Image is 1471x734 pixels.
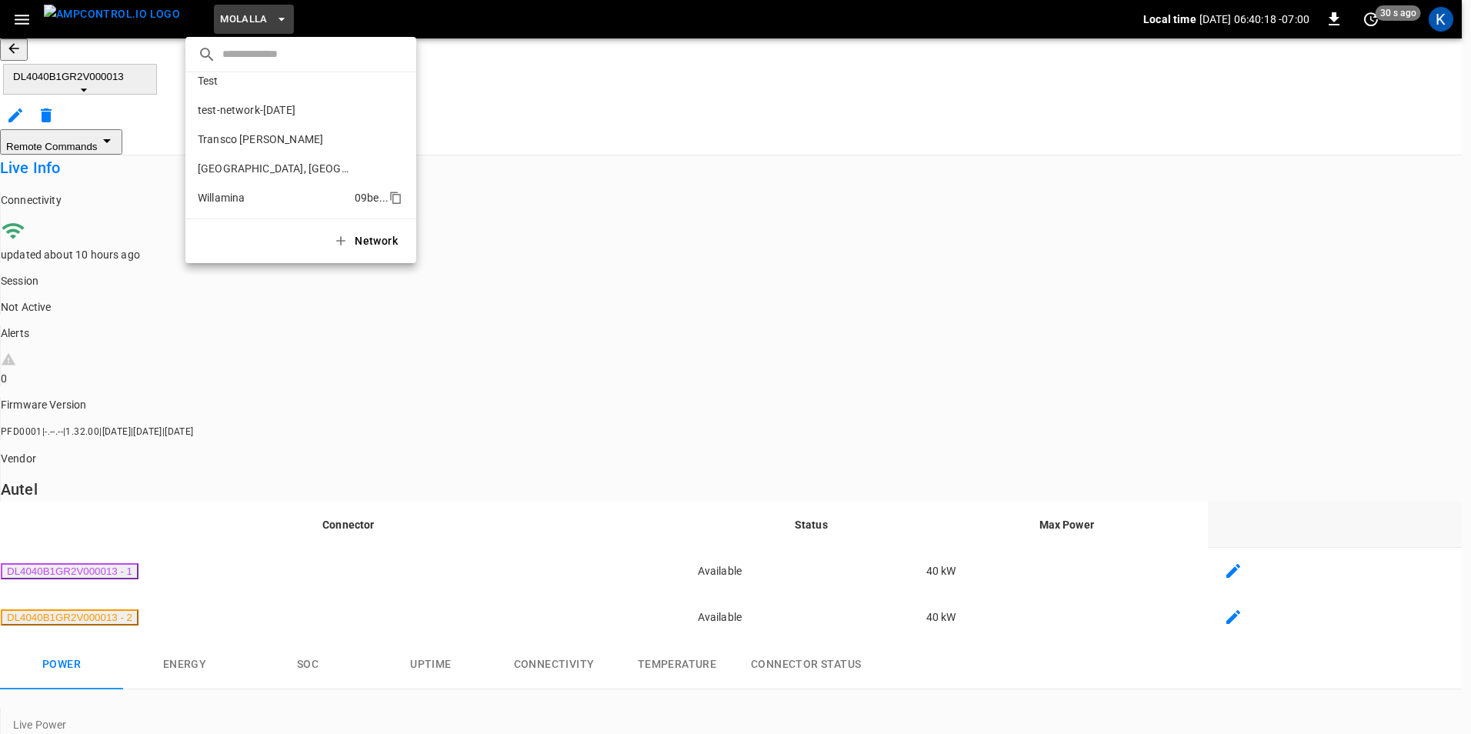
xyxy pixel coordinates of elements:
p: Transco [PERSON_NAME] [198,132,349,147]
p: [GEOGRAPHIC_DATA], [GEOGRAPHIC_DATA] [198,161,349,176]
p: test-network-[DATE] [198,102,348,118]
button: Network [324,225,410,257]
p: Willamina [198,190,349,205]
div: copy [388,189,405,207]
p: Test [198,73,349,88]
